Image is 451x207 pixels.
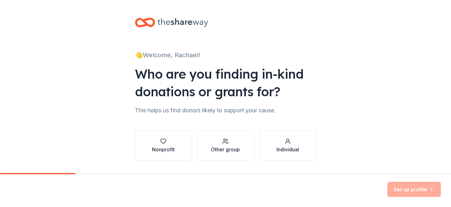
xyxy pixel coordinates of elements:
[197,131,254,161] button: Other group
[135,131,192,161] button: Nonprofit
[152,146,175,153] div: Nonprofit
[259,131,316,161] button: Individual
[135,105,316,115] div: This helps us find donors likely to support your cause.
[211,146,240,153] div: Other group
[276,146,299,153] div: Individual
[135,50,316,60] div: 👋 Welcome, Rachael!
[135,65,316,100] div: Who are you finding in-kind donations or grants for?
